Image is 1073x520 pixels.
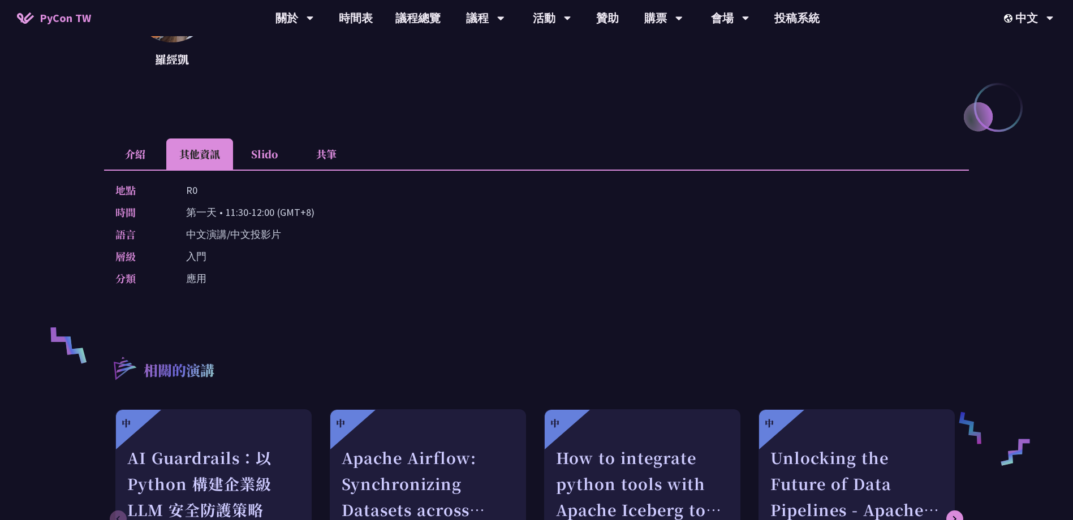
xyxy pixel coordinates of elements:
p: 地點 [115,182,163,198]
img: Locale Icon [1004,14,1015,23]
p: R0 [186,182,197,198]
img: r3.8d01567.svg [97,340,152,395]
p: 時間 [115,204,163,220]
div: 中 [550,417,559,430]
li: 其他資訊 [166,138,233,170]
p: 層級 [115,248,163,265]
p: 語言 [115,226,163,242]
li: 介紹 [104,138,166,170]
p: 入門 [186,248,206,265]
li: Slido [233,138,295,170]
p: 中文演講/中文投影片 [186,226,281,242]
div: 中 [336,417,345,430]
div: 中 [765,417,774,430]
p: 羅經凱 [132,51,212,68]
p: 第一天 • 11:30-12:00 (GMT+8) [186,204,314,220]
p: 應用 [186,270,206,287]
span: PyCon TW [40,10,91,27]
a: PyCon TW [6,4,102,32]
p: 相關的演講 [144,360,214,383]
li: 共筆 [295,138,357,170]
div: 中 [122,417,131,430]
p: 分類 [115,270,163,287]
img: Home icon of PyCon TW 2025 [17,12,34,24]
